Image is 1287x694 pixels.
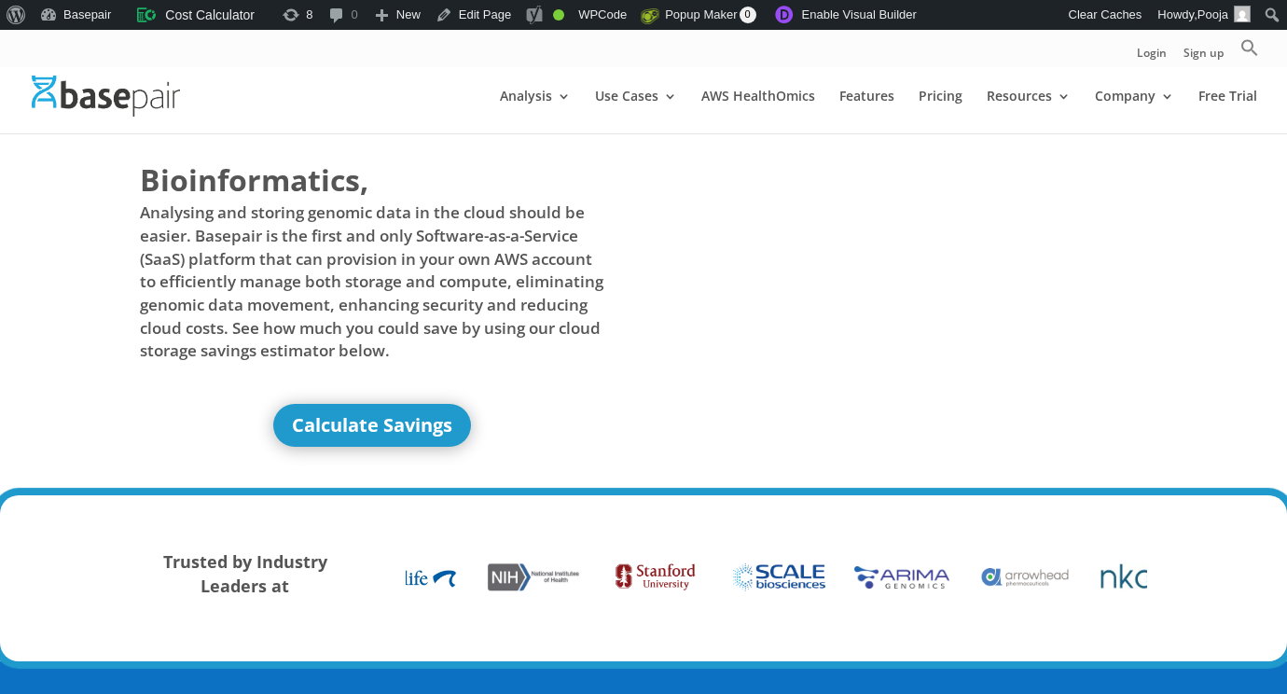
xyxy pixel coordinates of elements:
a: Pricing [919,90,962,133]
div: Good [553,9,564,21]
img: ccb-logo.svg [137,6,156,24]
a: Free Trial [1198,90,1257,133]
a: Features [839,90,894,133]
a: Analysis [500,90,571,133]
iframe: Basepair - NGS Analysis Simplified [657,159,1122,420]
img: Basepair [32,76,180,116]
a: Search Icon Link [1240,38,1259,67]
span: Bioinformatics, [140,159,368,201]
span: 0 [740,7,756,23]
span: Pooja [1197,7,1228,21]
a: AWS HealthOmics [701,90,815,133]
span: Analysing and storing genomic data in the cloud should be easier. Basepair is the first and only ... [140,201,604,362]
a: Use Cases [595,90,677,133]
strong: Trusted by Industry Leaders at [163,550,327,597]
a: Calculate Savings [273,404,471,447]
svg: Search [1240,38,1259,57]
a: Company [1095,90,1174,133]
a: Sign up [1183,48,1224,67]
a: Login [1137,48,1167,67]
a: Resources [987,90,1071,133]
